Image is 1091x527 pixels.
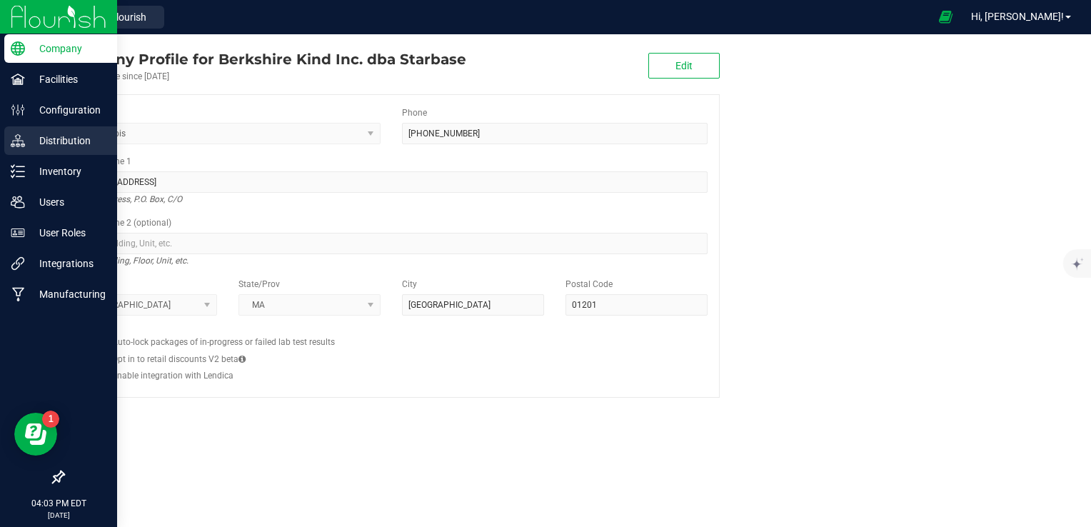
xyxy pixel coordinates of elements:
inline-svg: Manufacturing [11,287,25,301]
label: Phone [402,106,427,119]
span: Open Ecommerce Menu [930,3,962,31]
label: State/Prov [238,278,280,291]
button: Edit [648,53,720,79]
input: Suite, Building, Unit, etc. [75,233,708,254]
label: Postal Code [565,278,613,291]
div: Account active since [DATE] [63,70,466,83]
p: User Roles [25,224,111,241]
inline-svg: Users [11,195,25,209]
input: Address [75,171,708,193]
iframe: Resource center unread badge [42,411,59,428]
inline-svg: Distribution [11,134,25,148]
iframe: Resource center [14,413,57,456]
inline-svg: Configuration [11,103,25,117]
input: City [402,294,544,316]
p: Distribution [25,132,111,149]
inline-svg: Inventory [11,164,25,179]
p: Integrations [25,255,111,272]
h2: Configs [75,326,708,336]
label: Opt in to retail discounts V2 beta [112,353,246,366]
p: Manufacturing [25,286,111,303]
input: (123) 456-7890 [402,123,708,144]
label: Auto-lock packages of in-progress or failed lab test results [112,336,335,348]
inline-svg: User Roles [11,226,25,240]
p: Company [25,40,111,57]
p: 04:03 PM EDT [6,497,111,510]
i: Street address, P.O. Box, C/O [75,191,182,208]
label: Address Line 2 (optional) [75,216,171,229]
p: Inventory [25,163,111,180]
inline-svg: Company [11,41,25,56]
div: Berkshire Kind Inc. dba Starbase [63,49,466,70]
span: Edit [675,60,693,71]
inline-svg: Integrations [11,256,25,271]
p: Facilities [25,71,111,88]
label: Enable integration with Lendica [112,369,233,382]
p: Configuration [25,101,111,119]
span: Hi, [PERSON_NAME]! [971,11,1064,22]
p: Users [25,194,111,211]
inline-svg: Facilities [11,72,25,86]
label: City [402,278,417,291]
input: Postal Code [565,294,708,316]
i: Suite, Building, Floor, Unit, etc. [75,252,188,269]
p: [DATE] [6,510,111,521]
